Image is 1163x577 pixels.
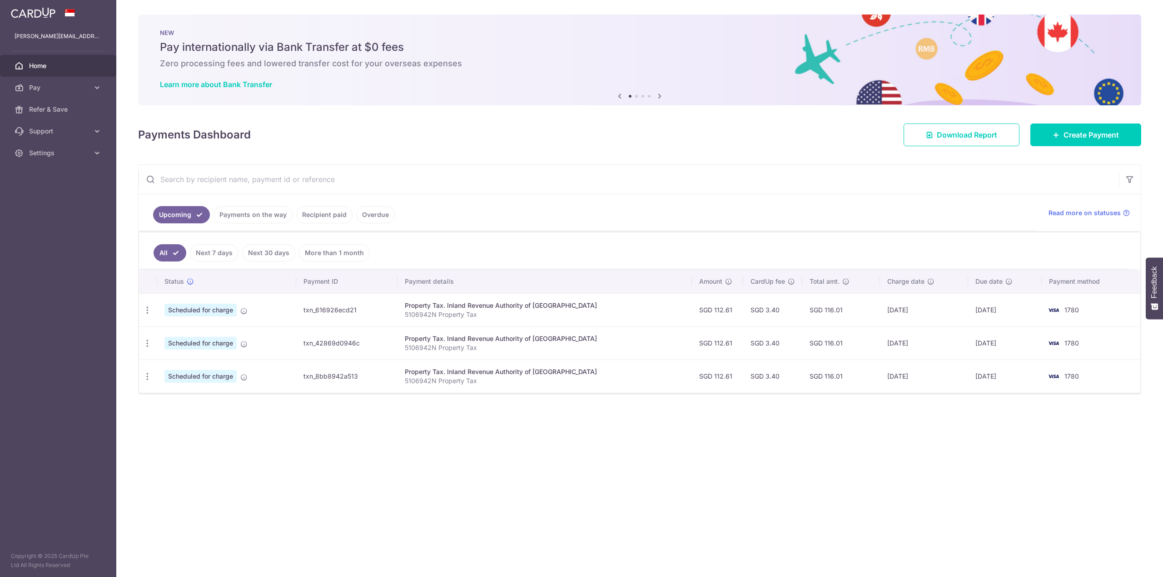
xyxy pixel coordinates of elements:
[11,7,55,18] img: CardUp
[356,206,395,223] a: Overdue
[296,206,353,223] a: Recipient paid
[138,15,1141,105] img: Bank transfer banner
[937,129,997,140] span: Download Report
[29,83,89,92] span: Pay
[405,301,685,310] div: Property Tax. Inland Revenue Authority of [GEOGRAPHIC_DATA]
[242,244,295,261] a: Next 30 days
[154,244,186,261] a: All
[692,360,743,393] td: SGD 112.61
[743,360,802,393] td: SGD 3.40
[692,293,743,326] td: SGD 112.61
[1064,129,1119,140] span: Create Payment
[405,376,685,385] p: 5106942N Property Tax
[1044,338,1063,349] img: Bank Card
[1049,208,1121,217] span: Read more on statuses
[296,293,397,326] td: txn_616926ecd21
[29,105,89,114] span: Refer & Save
[1064,306,1079,314] span: 1780
[164,370,237,383] span: Scheduled for charge
[29,127,89,136] span: Support
[164,304,237,316] span: Scheduled for charge
[405,367,685,376] div: Property Tax. Inland Revenue Authority of [GEOGRAPHIC_DATA]
[810,277,840,286] span: Total amt.
[880,326,968,360] td: [DATE]
[904,123,1019,146] a: Download Report
[887,277,924,286] span: Charge date
[1049,208,1130,217] a: Read more on statuses
[1044,371,1063,382] img: Bank Card
[15,32,102,41] p: [PERSON_NAME][EMAIL_ADDRESS][DOMAIN_NAME]
[880,360,968,393] td: [DATE]
[405,310,685,319] p: 5106942N Property Tax
[164,337,237,350] span: Scheduled for charge
[802,326,880,360] td: SGD 116.01
[1064,372,1079,380] span: 1780
[214,206,293,223] a: Payments on the way
[139,165,1119,194] input: Search by recipient name, payment id or reference
[1150,266,1158,298] span: Feedback
[968,293,1042,326] td: [DATE]
[138,127,251,143] h4: Payments Dashboard
[153,206,210,223] a: Upcoming
[405,334,685,343] div: Property Tax. Inland Revenue Authority of [GEOGRAPHIC_DATA]
[1064,339,1079,347] span: 1780
[968,360,1042,393] td: [DATE]
[296,326,397,360] td: txn_42869d0946c
[190,244,239,261] a: Next 7 days
[160,40,1119,54] h5: Pay internationally via Bank Transfer at $0 fees
[296,270,397,293] th: Payment ID
[29,61,89,70] span: Home
[1042,270,1140,293] th: Payment method
[296,360,397,393] td: txn_8bb8942a513
[160,29,1119,36] p: NEW
[743,293,802,326] td: SGD 3.40
[802,293,880,326] td: SGD 116.01
[750,277,785,286] span: CardUp fee
[405,343,685,352] p: 5106942N Property Tax
[968,326,1042,360] td: [DATE]
[699,277,722,286] span: Amount
[692,326,743,360] td: SGD 112.61
[160,58,1119,69] h6: Zero processing fees and lowered transfer cost for your overseas expenses
[299,244,370,261] a: More than 1 month
[1044,305,1063,316] img: Bank Card
[880,293,968,326] td: [DATE]
[29,148,89,158] span: Settings
[802,360,880,393] td: SGD 116.01
[398,270,692,293] th: Payment details
[164,277,184,286] span: Status
[160,80,272,89] a: Learn more about Bank Transfer
[975,277,1003,286] span: Due date
[1146,257,1163,319] button: Feedback - Show survey
[743,326,802,360] td: SGD 3.40
[1030,123,1141,146] a: Create Payment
